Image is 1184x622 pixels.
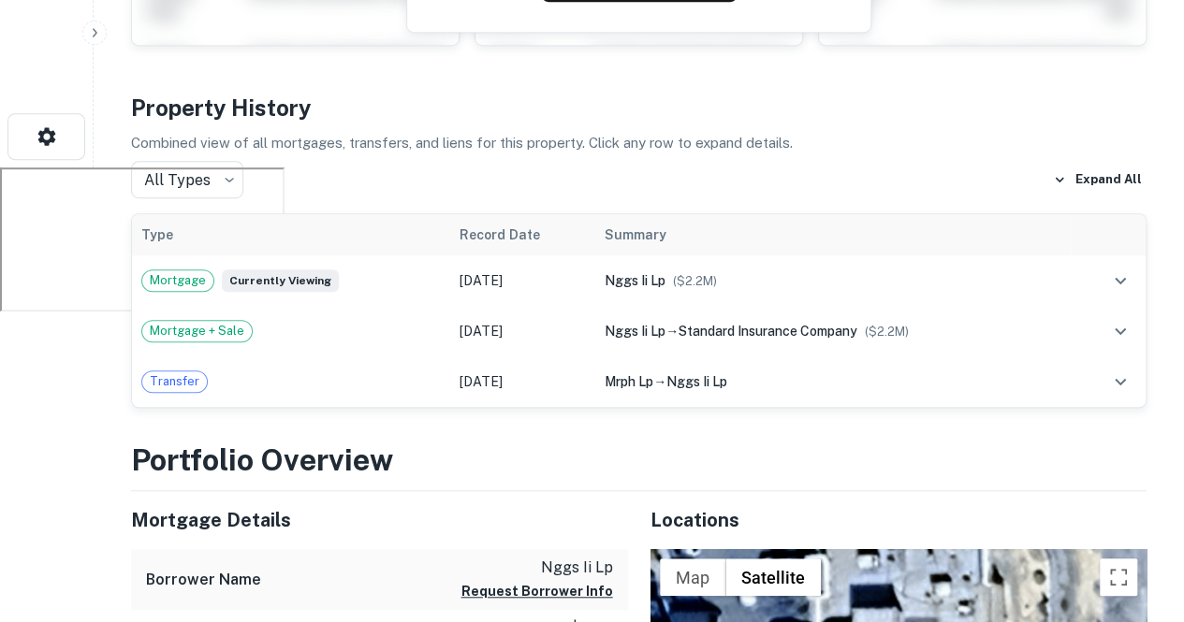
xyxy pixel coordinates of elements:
[461,557,613,579] p: nggs ii lp
[605,371,1061,392] div: →
[595,214,1071,255] th: Summary
[1104,265,1136,297] button: expand row
[131,132,1147,154] p: Combined view of all mortgages, transfers, and liens for this property. Click any row to expand d...
[1104,366,1136,398] button: expand row
[679,324,857,339] span: standard insurance company
[222,269,339,292] span: Currently viewing
[450,255,595,306] td: [DATE]
[1100,558,1137,596] button: Toggle fullscreen view
[865,325,909,339] span: ($ 2.2M )
[131,438,1147,483] h3: Portfolio Overview
[605,374,653,389] span: mrph lp
[650,506,1147,534] h5: Locations
[142,372,207,391] span: Transfer
[1090,472,1184,562] iframe: Chat Widget
[605,324,665,339] span: nggs ii lp
[673,274,717,288] span: ($ 2.2M )
[450,306,595,356] td: [DATE]
[605,273,665,288] span: nggs ii lp
[461,580,613,602] button: Request Borrower Info
[1048,166,1147,194] button: Expand All
[131,506,628,534] h5: Mortgage Details
[660,558,725,596] button: Show street map
[666,374,727,389] span: nggs ii lp
[725,558,821,596] button: Show satellite imagery
[1104,315,1136,347] button: expand row
[131,91,1147,124] h4: Property History
[605,321,1061,341] div: →
[142,322,252,340] span: Mortgage + Sale
[450,214,595,255] th: Record Date
[450,356,595,407] td: [DATE]
[142,271,213,290] span: Mortgage
[131,161,243,198] div: All Types
[132,214,450,255] th: Type
[146,569,261,591] h6: Borrower Name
